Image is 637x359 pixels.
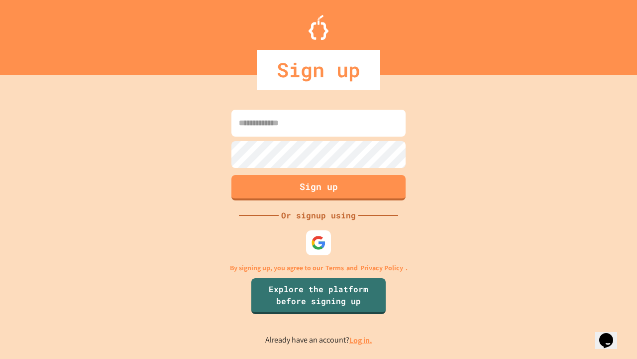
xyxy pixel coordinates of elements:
[251,278,386,314] a: Explore the platform before signing up
[554,276,627,318] iframe: chat widget
[311,235,326,250] img: google-icon.svg
[231,175,406,200] button: Sign up
[325,263,344,273] a: Terms
[257,50,380,90] div: Sign up
[279,209,358,221] div: Or signup using
[349,335,372,346] a: Log in.
[309,15,328,40] img: Logo.svg
[595,319,627,349] iframe: chat widget
[265,334,372,347] p: Already have an account?
[360,263,403,273] a: Privacy Policy
[230,263,408,273] p: By signing up, you agree to our and .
